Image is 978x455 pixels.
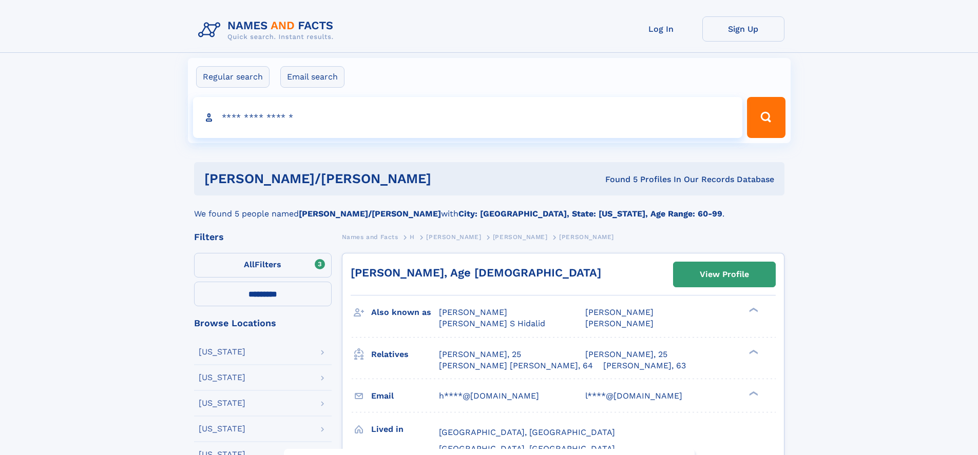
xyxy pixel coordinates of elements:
[371,304,439,321] h3: Also known as
[439,444,615,453] span: [GEOGRAPHIC_DATA], [GEOGRAPHIC_DATA]
[351,266,601,279] a: [PERSON_NAME], Age [DEMOGRAPHIC_DATA]
[196,66,270,88] label: Regular search
[244,260,255,269] span: All
[194,232,332,242] div: Filters
[410,230,415,243] a: H
[559,233,614,241] span: [PERSON_NAME]
[193,97,743,138] input: search input
[371,387,439,405] h3: Email
[299,209,441,219] b: [PERSON_NAME]/[PERSON_NAME]
[674,262,775,287] a: View Profile
[342,230,398,243] a: Names and Facts
[439,307,507,317] span: [PERSON_NAME]
[585,319,654,328] span: [PERSON_NAME]
[746,390,759,397] div: ❯
[439,427,615,437] span: [GEOGRAPHIC_DATA], [GEOGRAPHIC_DATA]
[493,230,548,243] a: [PERSON_NAME]
[747,97,785,138] button: Search Button
[493,233,548,241] span: [PERSON_NAME]
[199,348,245,356] div: [US_STATE]
[439,360,593,371] a: [PERSON_NAME] [PERSON_NAME], 64
[585,307,654,317] span: [PERSON_NAME]
[620,16,702,42] a: Log In
[702,16,784,42] a: Sign Up
[458,209,722,219] b: City: [GEOGRAPHIC_DATA], State: [US_STATE], Age Range: 60-99
[280,66,344,88] label: Email search
[194,16,342,44] img: Logo Names and Facts
[204,172,519,185] h1: [PERSON_NAME]/[PERSON_NAME]
[371,421,439,438] h3: Lived in
[700,263,749,286] div: View Profile
[585,349,667,360] a: [PERSON_NAME], 25
[194,253,332,278] label: Filters
[199,373,245,382] div: [US_STATE]
[426,233,481,241] span: [PERSON_NAME]
[603,360,686,371] a: [PERSON_NAME], 63
[746,307,759,313] div: ❯
[746,348,759,355] div: ❯
[199,399,245,407] div: [US_STATE]
[371,346,439,363] h3: Relatives
[410,233,415,241] span: H
[439,349,521,360] a: [PERSON_NAME], 25
[518,174,774,185] div: Found 5 Profiles In Our Records Database
[439,319,545,328] span: [PERSON_NAME] S Hidalid
[199,425,245,433] div: [US_STATE]
[194,319,332,328] div: Browse Locations
[426,230,481,243] a: [PERSON_NAME]
[194,195,784,220] div: We found 5 people named with .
